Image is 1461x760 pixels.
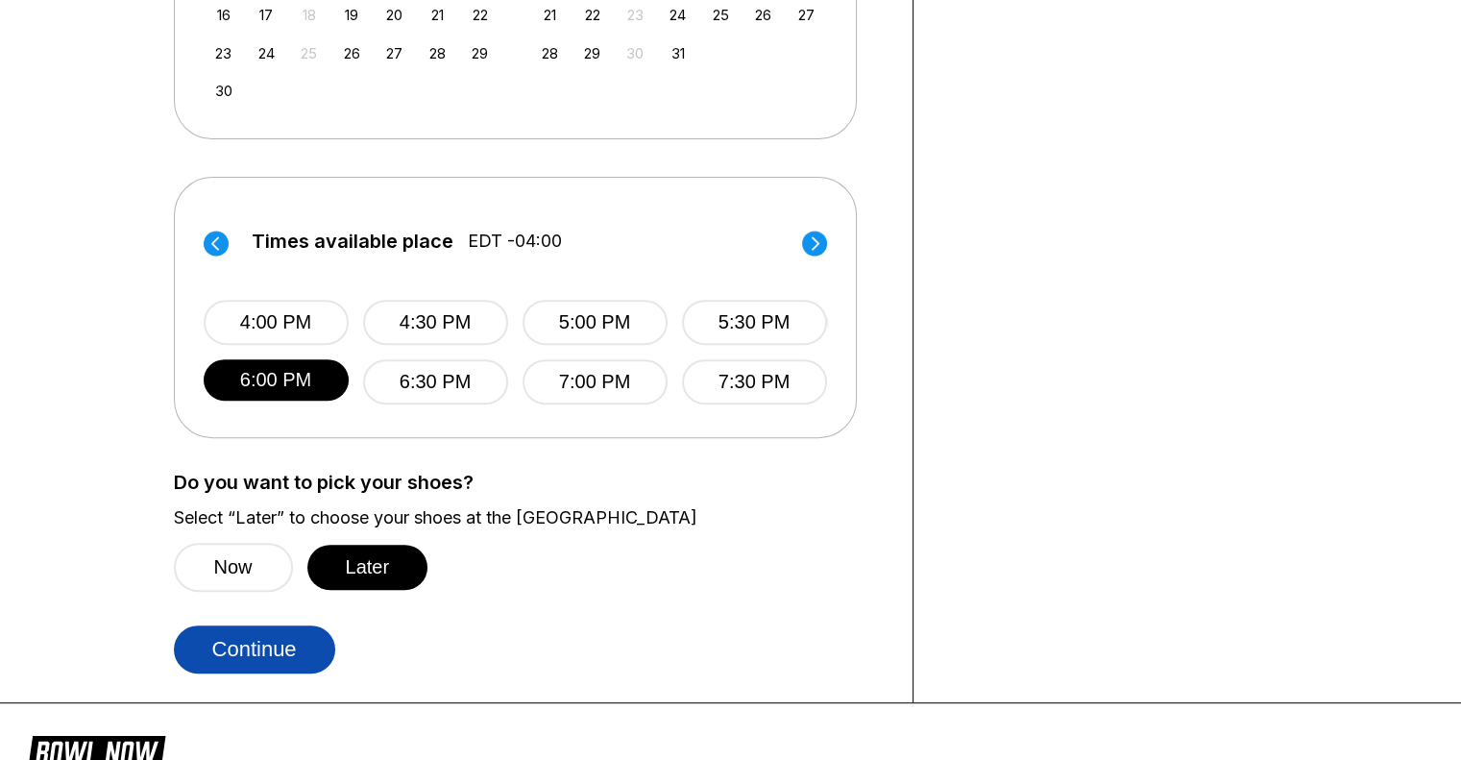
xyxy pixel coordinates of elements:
[665,2,691,28] div: Choose Wednesday, December 24th, 2025
[579,40,605,66] div: Choose Monday, December 29th, 2025
[210,78,236,104] div: Choose Sunday, November 30th, 2025
[425,40,450,66] div: Choose Friday, November 28th, 2025
[622,40,648,66] div: Not available Tuesday, December 30th, 2025
[339,40,365,66] div: Choose Wednesday, November 26th, 2025
[750,2,776,28] div: Choose Friday, December 26th, 2025
[665,40,691,66] div: Choose Wednesday, December 31st, 2025
[467,2,493,28] div: Choose Saturday, November 22nd, 2025
[523,359,668,405] button: 7:00 PM
[339,2,365,28] div: Choose Wednesday, November 19th, 2025
[425,2,450,28] div: Choose Friday, November 21st, 2025
[523,300,668,345] button: 5:00 PM
[254,2,280,28] div: Choose Monday, November 17th, 2025
[174,625,335,674] button: Continue
[296,40,322,66] div: Not available Tuesday, November 25th, 2025
[682,359,827,405] button: 7:30 PM
[622,2,648,28] div: Not available Tuesday, December 23rd, 2025
[254,40,280,66] div: Choose Monday, November 24th, 2025
[296,2,322,28] div: Not available Tuesday, November 18th, 2025
[252,231,453,252] span: Times available place
[174,507,884,528] label: Select “Later” to choose your shoes at the [GEOGRAPHIC_DATA]
[537,40,563,66] div: Choose Sunday, December 28th, 2025
[204,300,349,345] button: 4:00 PM
[579,2,605,28] div: Choose Monday, December 22nd, 2025
[682,300,827,345] button: 5:30 PM
[381,2,407,28] div: Choose Thursday, November 20th, 2025
[307,545,428,590] button: Later
[468,231,562,252] span: EDT -04:00
[363,300,508,345] button: 4:30 PM
[174,472,884,493] label: Do you want to pick your shoes?
[174,543,293,592] button: Now
[381,40,407,66] div: Choose Thursday, November 27th, 2025
[537,2,563,28] div: Choose Sunday, December 21st, 2025
[708,2,734,28] div: Choose Thursday, December 25th, 2025
[363,359,508,405] button: 6:30 PM
[793,2,819,28] div: Choose Saturday, December 27th, 2025
[210,2,236,28] div: Choose Sunday, November 16th, 2025
[467,40,493,66] div: Choose Saturday, November 29th, 2025
[210,40,236,66] div: Choose Sunday, November 23rd, 2025
[204,359,349,401] button: 6:00 PM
